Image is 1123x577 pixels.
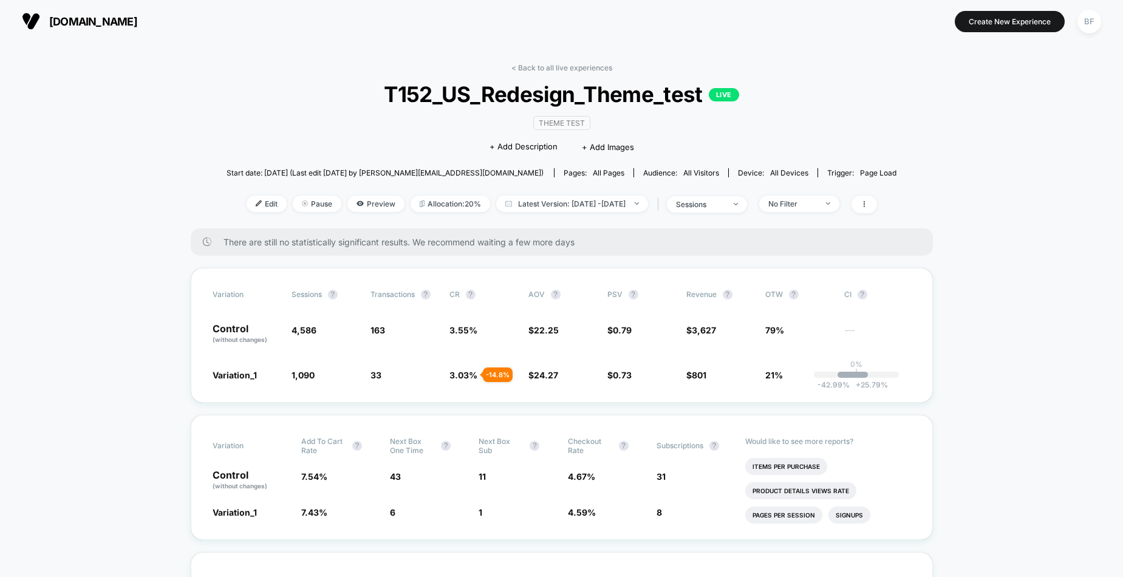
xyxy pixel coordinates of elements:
span: 31 [657,471,666,482]
div: Trigger: [827,168,896,177]
button: ? [352,441,362,451]
span: Pause [293,196,341,212]
button: ? [441,441,451,451]
span: Preview [347,196,404,212]
a: < Back to all live experiences [511,63,612,72]
span: 79% [765,325,784,335]
img: end [826,202,830,205]
span: Revenue [686,290,717,299]
button: ? [551,290,561,299]
span: 1,090 [292,370,315,380]
button: Create New Experience [955,11,1065,32]
span: 1 [479,507,482,517]
div: - 14.8 % [483,367,513,382]
span: Variation [213,290,279,299]
span: $ [528,325,559,335]
span: (without changes) [213,482,267,490]
span: Next Box Sub [479,437,524,455]
span: 21% [765,370,783,380]
span: (without changes) [213,336,267,343]
span: 4.67 % [568,471,595,482]
p: 0% [850,360,862,369]
li: Pages Per Session [745,507,822,524]
span: Next Box One Time [390,437,435,455]
span: $ [686,370,706,380]
li: Product Details Views Rate [745,482,856,499]
img: edit [256,200,262,207]
span: 6 [390,507,395,517]
p: Would like to see more reports? [745,437,911,446]
span: 25.79 % [850,380,888,389]
li: Items Per Purchase [745,458,827,475]
span: + Add Images [582,142,634,152]
span: Checkout Rate [568,437,613,455]
span: 0.79 [613,325,632,335]
button: ? [709,441,719,451]
div: Pages: [564,168,624,177]
span: T152_US_Redesign_Theme_test [260,81,863,107]
span: $ [607,370,632,380]
span: All Visitors [683,168,719,177]
button: ? [421,290,431,299]
p: Control [213,470,289,491]
span: 163 [370,325,385,335]
li: Signups [828,507,870,524]
span: Subscriptions [657,441,703,450]
span: Sessions [292,290,322,299]
div: Audience: [643,168,719,177]
span: OTW [765,290,832,299]
button: ? [530,441,539,451]
span: 43 [390,471,401,482]
span: Allocation: 20% [411,196,490,212]
span: CI [844,290,911,299]
img: calendar [505,200,512,207]
button: ? [629,290,638,299]
span: Edit [247,196,287,212]
span: Transactions [370,290,415,299]
span: 8 [657,507,662,517]
span: 24.27 [534,370,558,380]
span: CR [449,290,460,299]
span: 7.54 % [301,471,327,482]
span: $ [607,325,632,335]
span: + [856,380,861,389]
span: Latest Version: [DATE] - [DATE] [496,196,648,212]
div: sessions [676,200,725,209]
span: 22.25 [534,325,559,335]
img: end [635,202,639,205]
span: Page Load [860,168,896,177]
span: Variation_1 [213,370,257,380]
span: AOV [528,290,545,299]
span: Variation_1 [213,507,257,517]
img: Visually logo [22,12,40,30]
span: all devices [770,168,808,177]
button: [DOMAIN_NAME] [18,12,141,31]
span: 7.43 % [301,507,327,517]
span: 33 [370,370,381,380]
button: ? [466,290,476,299]
img: end [302,200,308,207]
span: Add To Cart Rate [301,437,346,455]
button: ? [619,441,629,451]
button: ? [328,290,338,299]
span: 801 [692,370,706,380]
button: ? [789,290,799,299]
span: 0.73 [613,370,632,380]
span: Theme Test [533,116,590,130]
div: BF [1077,10,1101,33]
img: end [734,203,738,205]
span: + Add Description [490,141,558,153]
span: -42.99 % [818,380,850,389]
span: There are still no statistically significant results. We recommend waiting a few more days [224,237,909,247]
span: all pages [593,168,624,177]
span: Variation [213,437,279,455]
span: $ [686,325,716,335]
button: ? [723,290,732,299]
p: LIVE [709,88,739,101]
span: PSV [607,290,623,299]
span: 3.55 % [449,325,477,335]
span: --- [844,327,911,344]
span: Start date: [DATE] (Last edit [DATE] by [PERSON_NAME][EMAIL_ADDRESS][DOMAIN_NAME]) [227,168,544,177]
button: BF [1074,9,1105,34]
p: Control [213,324,279,344]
